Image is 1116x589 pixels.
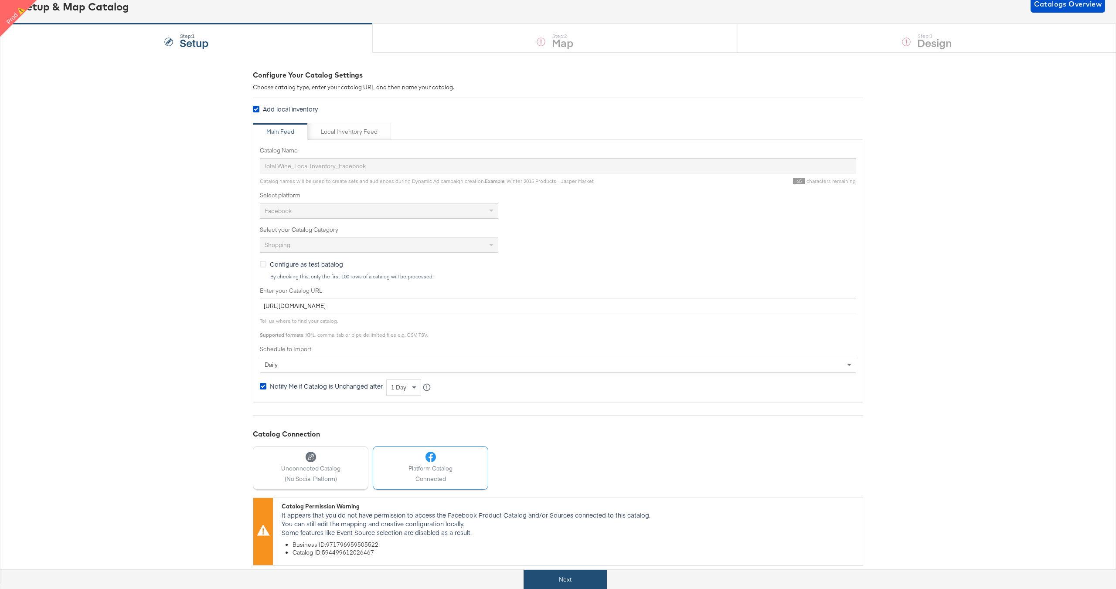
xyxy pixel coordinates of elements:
[265,361,278,369] span: daily
[260,146,856,155] label: Catalog Name
[485,178,504,184] strong: Example
[260,158,856,174] input: Name your catalog e.g. My Dynamic Product Catalog
[391,383,406,391] span: 1 day
[270,274,856,280] div: By checking this, only the first 100 rows of a catalog will be processed.
[253,446,368,490] button: Unconnected Catalog(No Social Platform)
[408,464,453,473] span: Platform Catalog
[594,178,856,185] div: characters remaining
[260,345,856,353] label: Schedule to Import
[282,502,858,511] div: Catalog Permission Warning
[281,464,340,473] span: Unconnected Catalog
[260,287,856,295] label: Enter your Catalog URL
[282,511,858,537] p: It appears that you do not have permission to access the Facebook Product Catalog and/or Sources ...
[260,332,303,338] strong: Supported formats
[265,241,290,249] span: Shopping
[793,178,805,184] span: 65
[180,33,208,39] div: Step: 1
[373,446,488,490] button: Platform CatalogConnected
[293,541,858,549] li: Business ID: 971796959505522
[253,83,863,91] div: Choose catalog type, enter your catalog URL and then name your catalog.
[266,128,294,136] div: Main Feed
[180,35,208,50] strong: Setup
[253,70,863,80] div: Configure Your Catalog Settings
[281,475,340,483] span: (No Social Platform)
[263,105,318,113] span: Add local inventory
[260,318,428,338] span: Tell us where to find your catalog. : XML, comma, tab or pipe delimited files e.g. CSV, TSV.
[253,429,863,439] div: Catalog Connection
[270,382,383,390] span: Notify Me if Catalog is Unchanged after
[321,128,378,136] div: Local Inventory Feed
[260,298,856,314] input: Enter Catalog URL, e.g. http://www.example.com/products.xml
[260,178,594,184] span: Catalog names will be used to create sets and audiences during Dynamic Ad campaign creation. : Wi...
[270,260,343,268] span: Configure as test catalog
[408,475,453,483] span: Connected
[293,549,858,557] li: Catalog ID: 594499612026467
[260,191,856,200] label: Select platform
[265,207,292,215] span: Facebook
[260,226,856,234] label: Select your Catalog Category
